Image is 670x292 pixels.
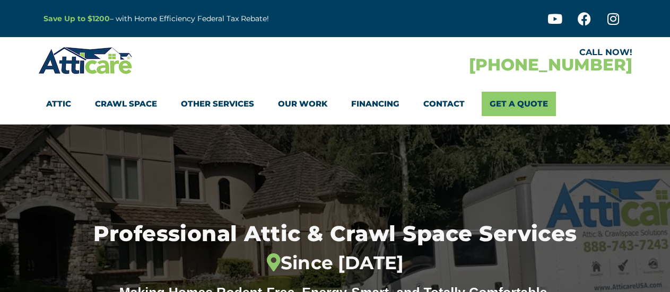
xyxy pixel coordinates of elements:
[423,92,465,116] a: Contact
[351,92,399,116] a: Financing
[43,14,110,23] a: Save Up to $1200
[43,223,627,275] h1: Professional Attic & Crawl Space Services
[46,92,624,116] nav: Menu
[482,92,556,116] a: Get A Quote
[181,92,254,116] a: Other Services
[46,92,71,116] a: Attic
[335,48,632,57] div: CALL NOW!
[43,13,387,25] p: – with Home Efficiency Federal Tax Rebate!
[95,92,157,116] a: Crawl Space
[43,252,627,274] div: Since [DATE]
[278,92,327,116] a: Our Work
